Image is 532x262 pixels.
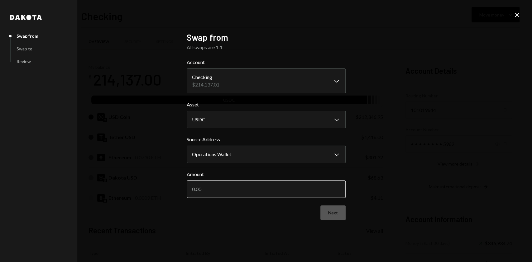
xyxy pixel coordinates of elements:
[187,44,346,51] div: All swaps are 1:1
[187,31,346,44] h2: Swap from
[187,68,346,93] button: Account
[187,111,346,128] button: Asset
[187,171,346,178] label: Amount
[187,146,346,163] button: Source Address
[187,180,346,198] input: 0.00
[187,136,346,143] label: Source Address
[17,46,32,51] div: Swap to
[187,101,346,108] label: Asset
[17,33,38,39] div: Swap from
[17,59,31,64] div: Review
[187,58,346,66] label: Account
